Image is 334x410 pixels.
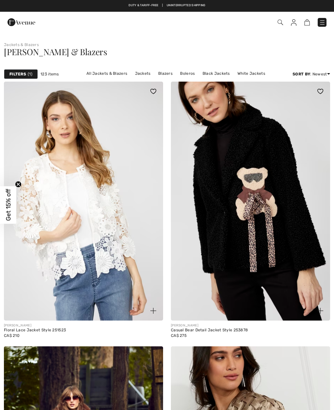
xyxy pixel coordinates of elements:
a: 1ère Avenue [8,19,35,25]
div: [PERSON_NAME] [4,323,163,328]
a: [PERSON_NAME] Jackets [111,78,167,86]
button: Close teaser [15,181,22,188]
img: heart_black_full.svg [150,89,156,94]
span: CA$ 210 [4,333,20,338]
strong: Filters [9,71,26,77]
a: All Jackets & Blazers [83,69,130,78]
a: Black Jackets [199,69,233,78]
img: plus_v2.svg [150,308,156,314]
div: Floral Lace Jacket Style 251523 [4,328,163,333]
img: plus_v2.svg [317,308,323,314]
img: Menu [319,19,326,26]
img: heart_black_full.svg [317,89,323,94]
span: 123 items [40,71,59,77]
a: Blazers [155,69,176,78]
strong: Sort By [293,72,310,76]
a: Jackets & Blazers [4,42,39,47]
img: My Info [291,19,296,26]
img: Floral Lace Jacket Style 251523. Off White [4,82,163,321]
div: : Newest [293,71,330,77]
a: Jackets [132,69,154,78]
div: Casual Bear Detail Jacket Style 253878 [171,328,330,333]
img: Casual Bear Detail Jacket Style 253878. Black/cheetah [171,82,330,321]
img: 1ère Avenue [8,16,35,29]
span: CA$ 275 [171,333,187,338]
span: 1 [28,71,32,77]
img: Shopping Bag [304,19,310,25]
a: [PERSON_NAME] [168,78,207,86]
span: [PERSON_NAME] & Blazers [4,46,107,57]
a: Blue Jackets [208,78,240,86]
a: Boleros [177,69,198,78]
img: Search [278,20,283,25]
div: [PERSON_NAME] [171,323,330,328]
span: Get 15% off [5,189,12,221]
a: White Jackets [234,69,268,78]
